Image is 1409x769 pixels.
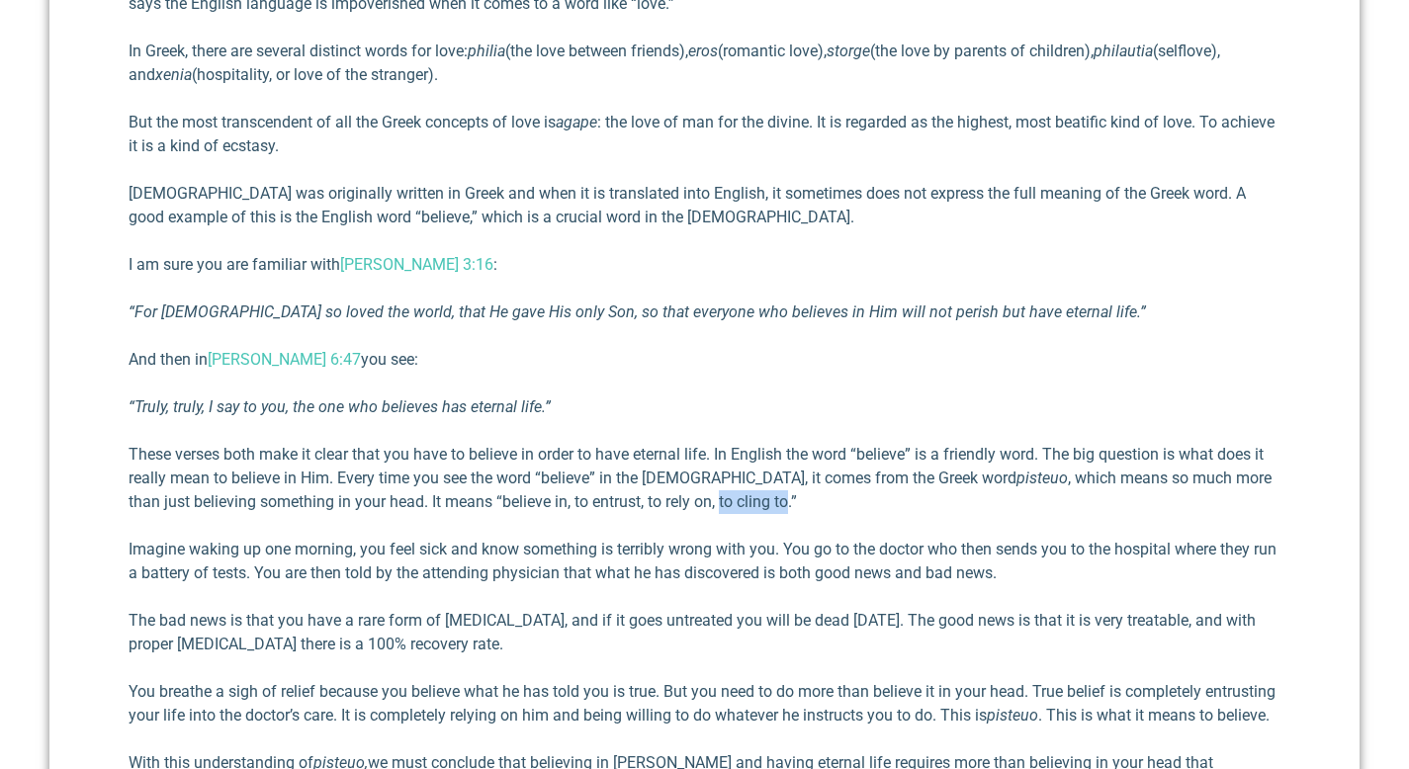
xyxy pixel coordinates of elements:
[129,348,1280,372] p: And then in you see:
[129,182,1280,229] p: [DEMOGRAPHIC_DATA] was originally written in Greek and when it is translated into English, it som...
[129,111,1280,158] p: But the most transcendent of all the Greek concepts of love is : the love of man for the divine. ...
[129,40,1280,87] p: In Greek, there are several distinct words for love: (the love between friends), (romantic love),...
[129,302,1146,321] em: “For [DEMOGRAPHIC_DATA] so loved the world, that He gave His only Son, so that everyone who belie...
[208,350,361,369] a: [PERSON_NAME] 6:47
[468,42,505,60] em: philia
[688,42,718,60] em: eros
[987,706,1038,725] em: pisteuo
[155,65,192,84] em: xenia
[556,113,597,131] em: agape
[129,443,1280,514] p: These verses both make it clear that you have to believe in order to have eternal life. In Englis...
[129,680,1280,727] p: You breathe a sigh of relief because you believe what he has told you is true. But you need to do...
[1094,42,1153,60] em: philautia
[827,42,870,60] em: storge
[129,609,1280,656] p: The bad news is that you have a rare form of [MEDICAL_DATA], and if it goes untreated you will be...
[1016,469,1068,487] em: pisteuo
[129,397,551,416] em: “Truly, truly, I say to you, the one who believes has eternal life.”
[340,255,493,274] a: [PERSON_NAME] 3:16
[129,538,1280,585] p: Imagine waking up one morning, you feel sick and know something is terribly wrong with you. You g...
[129,253,1280,277] p: I am sure you are familiar with :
